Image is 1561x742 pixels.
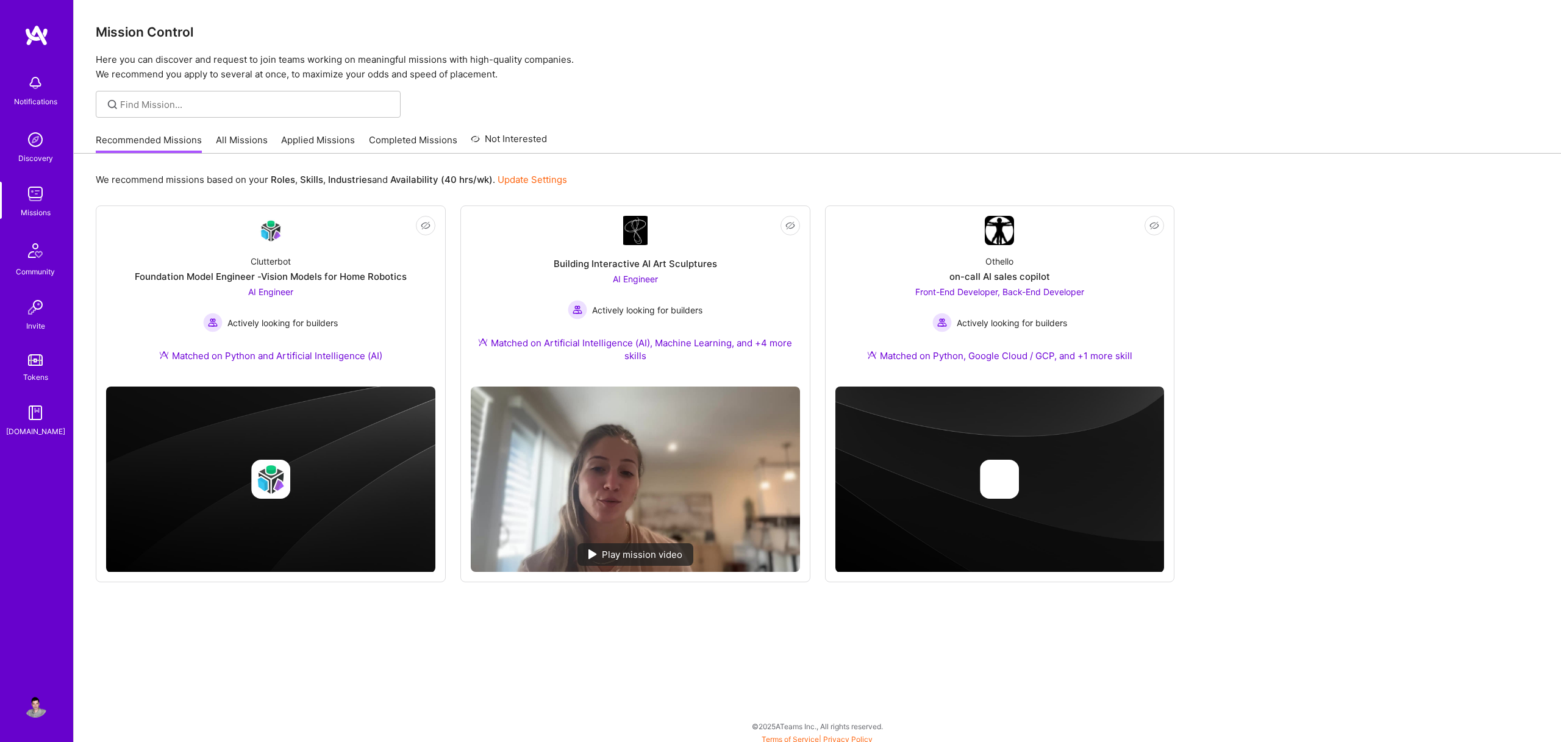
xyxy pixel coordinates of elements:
img: teamwork [23,182,48,206]
a: Not Interested [471,132,547,154]
a: Recommended Missions [96,134,202,154]
span: AI Engineer [248,287,293,297]
img: play [588,549,597,559]
a: Update Settings [498,174,567,185]
div: Matched on Python and Artificial Intelligence (AI) [159,349,382,362]
span: Front-End Developer, Back-End Developer [915,287,1084,297]
img: tokens [28,354,43,366]
div: Play mission video [577,543,693,566]
img: Invite [23,295,48,319]
div: Invite [26,319,45,332]
div: Notifications [14,95,57,108]
img: User Avatar [23,693,48,718]
h3: Mission Control [96,24,1539,40]
img: cover [106,387,435,573]
a: Company LogoClutterbotFoundation Model Engineer -Vision Models for Home RoboticsAI Engineer Activ... [106,216,435,377]
img: logo [24,24,49,46]
div: Foundation Model Engineer -Vision Models for Home Robotics [135,270,407,283]
span: Actively looking for builders [227,316,338,329]
div: © 2025 ATeams Inc., All rights reserved. [73,711,1561,741]
span: Actively looking for builders [592,304,702,316]
img: Company Logo [985,216,1014,245]
div: Clutterbot [251,255,291,268]
img: Company logo [980,460,1019,499]
img: guide book [23,401,48,425]
a: Company LogoBuilding Interactive AI Art SculpturesAI Engineer Actively looking for buildersActive... [471,216,800,377]
span: AI Engineer [613,274,658,284]
img: Company Logo [256,216,285,245]
input: Find Mission... [120,98,391,111]
a: Company LogoOthelloon-call AI sales copilotFront-End Developer, Back-End Developer Actively looki... [835,216,1165,377]
img: Actively looking for builders [203,313,223,332]
img: Ateam Purple Icon [478,337,488,347]
div: Building Interactive AI Art Sculptures [554,257,717,270]
a: All Missions [216,134,268,154]
img: Community [21,236,50,265]
img: bell [23,71,48,95]
div: Missions [21,206,51,219]
img: cover [835,387,1165,573]
div: [DOMAIN_NAME] [6,425,65,438]
div: on-call AI sales copilot [949,270,1050,283]
img: Actively looking for builders [568,300,587,319]
img: No Mission [471,387,800,572]
img: Company logo [251,460,290,499]
p: Here you can discover and request to join teams working on meaningful missions with high-quality ... [96,52,1539,82]
b: Availability (40 hrs/wk) [390,174,493,185]
img: discovery [23,127,48,152]
b: Skills [300,174,323,185]
b: Roles [271,174,295,185]
p: We recommend missions based on your , , and . [96,173,567,186]
span: Actively looking for builders [957,316,1067,329]
div: Tokens [23,371,48,383]
a: Completed Missions [369,134,457,154]
div: Discovery [18,152,53,165]
i: icon EyeClosed [421,221,430,230]
img: Ateam Purple Icon [867,350,877,360]
b: Industries [328,174,372,185]
i: icon EyeClosed [785,221,795,230]
a: Applied Missions [281,134,355,154]
img: Company Logo [623,216,648,245]
div: Othello [985,255,1013,268]
a: User Avatar [20,693,51,718]
div: Matched on Artificial Intelligence (AI), Machine Learning, and +4 more skills [471,337,800,362]
i: icon EyeClosed [1149,221,1159,230]
div: Community [16,265,55,278]
div: Matched on Python, Google Cloud / GCP, and +1 more skill [867,349,1132,362]
img: Ateam Purple Icon [159,350,169,360]
img: Actively looking for builders [932,313,952,332]
i: icon SearchGrey [105,98,120,112]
